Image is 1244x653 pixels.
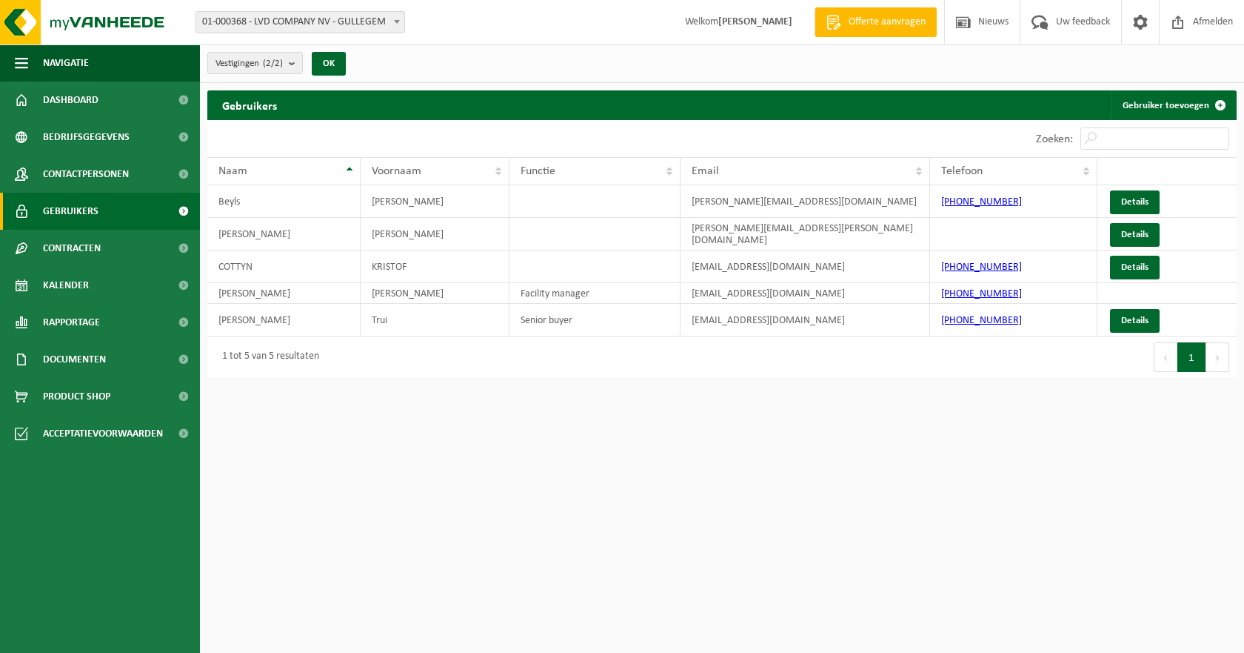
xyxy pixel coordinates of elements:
[845,15,929,30] span: Offerte aanvragen
[680,251,931,283] td: [EMAIL_ADDRESS][DOMAIN_NAME]
[43,193,98,230] span: Gebruikers
[1177,342,1206,372] button: 1
[43,44,89,82] span: Navigatie
[43,415,163,452] span: Acceptatievoorwaarden
[43,156,129,193] span: Contactpersonen
[941,262,1022,273] a: [PHONE_NUMBER]
[43,341,106,378] span: Documenten
[43,304,100,341] span: Rapportage
[207,283,361,304] td: [PERSON_NAME]
[361,304,509,337] td: Trui
[43,267,89,304] span: Kalender
[218,165,247,177] span: Naam
[207,52,303,74] button: Vestigingen(2/2)
[207,251,361,283] td: COTTYN
[207,90,292,119] h2: Gebruikers
[941,288,1022,299] a: [PHONE_NUMBER]
[43,230,101,267] span: Contracten
[43,119,130,156] span: Bedrijfsgegevens
[43,82,98,119] span: Dashboard
[1036,133,1073,145] label: Zoeken:
[215,53,283,75] span: Vestigingen
[1154,342,1177,372] button: Previous
[1110,190,1160,214] a: Details
[312,52,346,76] button: OK
[207,218,361,251] td: [PERSON_NAME]
[680,218,931,251] td: [PERSON_NAME][EMAIL_ADDRESS][PERSON_NAME][DOMAIN_NAME]
[692,165,719,177] span: Email
[941,196,1022,208] a: [PHONE_NUMBER]
[941,315,1022,326] a: [PHONE_NUMBER]
[1110,256,1160,279] a: Details
[372,165,421,177] span: Voornaam
[509,304,680,337] td: Senior buyer
[263,59,283,68] count: (2/2)
[521,165,555,177] span: Functie
[361,251,509,283] td: KRISTOF
[361,283,509,304] td: [PERSON_NAME]
[196,12,404,33] span: 01-000368 - LVD COMPANY NV - GULLEGEM
[680,304,931,337] td: [EMAIL_ADDRESS][DOMAIN_NAME]
[215,344,319,371] div: 1 tot 5 van 5 resultaten
[207,185,361,218] td: Beyls
[941,165,983,177] span: Telefoon
[1110,223,1160,247] a: Details
[509,283,680,304] td: Facility manager
[361,185,509,218] td: [PERSON_NAME]
[1111,90,1235,120] a: Gebruiker toevoegen
[1110,309,1160,333] a: Details
[815,7,937,37] a: Offerte aanvragen
[207,304,361,337] td: [PERSON_NAME]
[361,218,509,251] td: [PERSON_NAME]
[195,11,405,33] span: 01-000368 - LVD COMPANY NV - GULLEGEM
[680,283,931,304] td: [EMAIL_ADDRESS][DOMAIN_NAME]
[680,185,931,218] td: [PERSON_NAME][EMAIL_ADDRESS][DOMAIN_NAME]
[718,16,792,27] strong: [PERSON_NAME]
[43,378,110,415] span: Product Shop
[1206,342,1229,372] button: Next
